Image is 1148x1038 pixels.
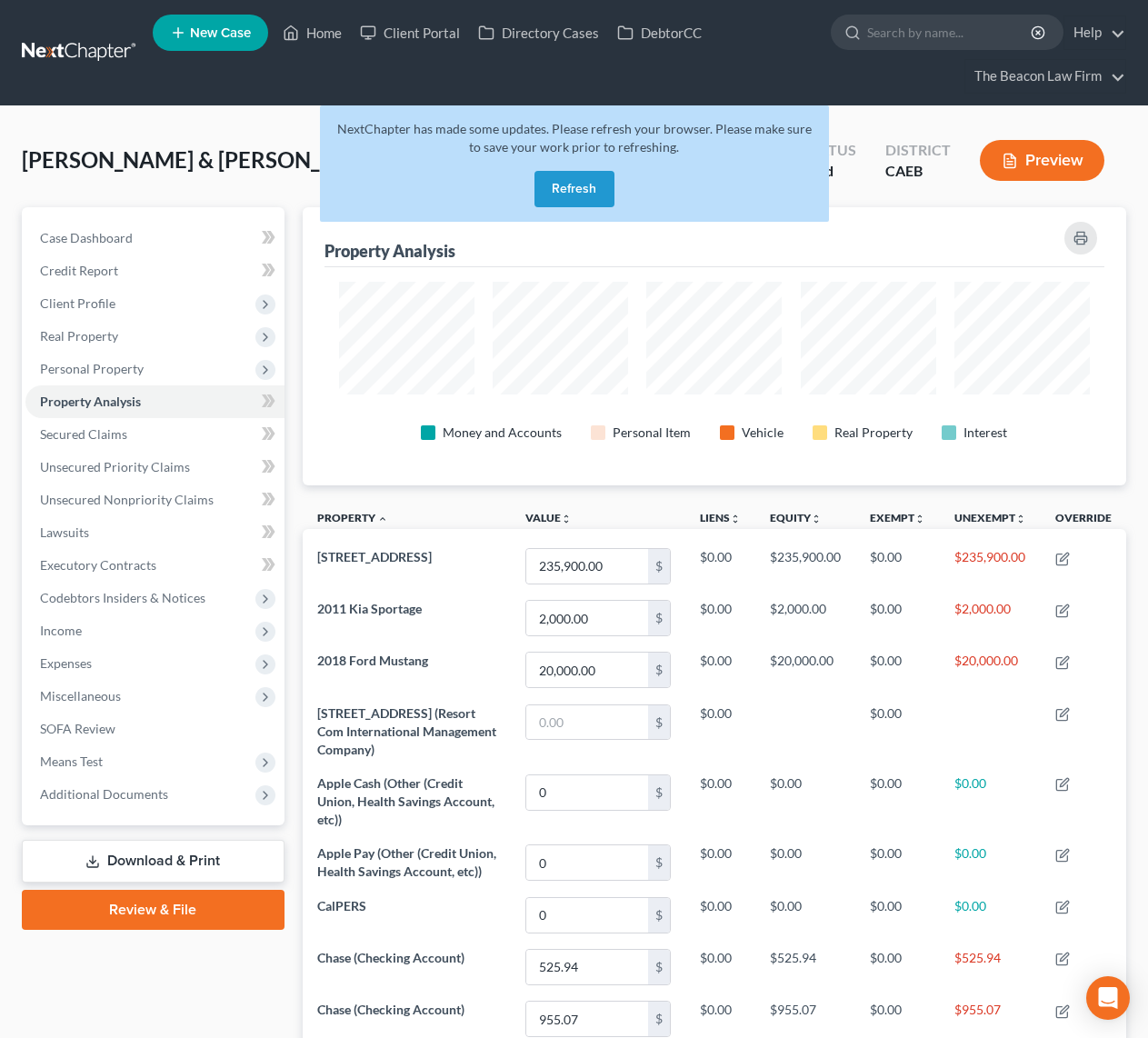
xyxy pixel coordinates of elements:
[40,623,82,638] span: Income
[685,941,755,993] td: $0.00
[190,26,251,40] span: New Case
[855,540,940,592] td: $0.00
[25,451,285,484] a: Unsecured Priority Claims
[940,837,1041,889] td: $0.00
[685,696,755,766] td: $0.00
[40,459,190,474] span: Unsecured Priority Claims
[40,557,156,573] span: Executory Contracts
[1064,16,1125,49] a: Help
[25,549,285,582] a: Executory Contracts
[317,775,494,827] span: Apple Cash (Other (Credit Union, Health Savings Account, etc))
[40,786,168,802] span: Additional Documents
[755,889,855,941] td: $0.00
[40,492,214,507] span: Unsecured Nonpriority Claims
[940,941,1041,993] td: $525.94
[526,601,648,635] input: 0.00
[317,549,432,564] span: [STREET_ADDRESS]
[25,484,285,516] a: Unsecured Nonpriority Claims
[940,593,1041,644] td: $2,000.00
[443,424,562,442] div: Money and Accounts
[317,511,388,524] a: Property expand_less
[648,845,670,880] div: $
[1086,976,1130,1020] div: Open Intercom Messenger
[469,16,608,49] a: Directory Cases
[855,837,940,889] td: $0.00
[685,644,755,696] td: $0.00
[274,16,351,49] a: Home
[730,514,741,524] i: unfold_more
[648,549,670,584] div: $
[317,950,464,965] span: Chase (Checking Account)
[855,696,940,766] td: $0.00
[526,845,648,880] input: 0.00
[648,898,670,933] div: $
[22,146,390,173] span: [PERSON_NAME] & [PERSON_NAME]
[855,644,940,696] td: $0.00
[648,950,670,984] div: $
[324,240,455,262] div: Property Analysis
[25,385,285,418] a: Property Analysis
[834,424,913,442] div: Real Property
[40,754,103,769] span: Means Test
[40,426,127,442] span: Secured Claims
[954,511,1026,524] a: Unexemptunfold_more
[526,775,648,810] input: 0.00
[755,540,855,592] td: $235,900.00
[855,941,940,993] td: $0.00
[755,644,855,696] td: $20,000.00
[317,705,496,757] span: [STREET_ADDRESS] (Resort Com International Management Company)
[351,16,469,49] a: Client Portal
[685,837,755,889] td: $0.00
[755,837,855,889] td: $0.00
[526,898,648,933] input: 0.00
[40,361,144,376] span: Personal Property
[561,514,572,524] i: unfold_more
[317,1002,464,1017] span: Chase (Checking Account)
[940,644,1041,696] td: $20,000.00
[317,653,428,668] span: 2018 Ford Mustang
[22,840,285,883] a: Download & Print
[770,511,822,524] a: Equityunfold_more
[648,705,670,740] div: $
[40,524,89,540] span: Lawsuits
[337,121,812,155] span: NextChapter has made some updates. Please refresh your browser. Please make sure to save your wor...
[40,688,121,704] span: Miscellaneous
[914,514,925,524] i: unfold_more
[755,941,855,993] td: $525.94
[755,766,855,836] td: $0.00
[648,601,670,635] div: $
[40,263,118,278] span: Credit Report
[40,721,115,736] span: SOFA Review
[526,1002,648,1036] input: 0.00
[685,889,755,941] td: $0.00
[25,222,285,255] a: Case Dashboard
[317,898,366,913] span: CalPERS
[940,540,1041,592] td: $235,900.00
[534,171,614,207] button: Refresh
[648,775,670,810] div: $
[700,511,741,524] a: Liensunfold_more
[1041,500,1126,541] th: Override
[963,424,1007,442] div: Interest
[25,516,285,549] a: Lawsuits
[526,950,648,984] input: 0.00
[885,161,951,182] div: CAEB
[526,549,648,584] input: 0.00
[803,140,856,161] div: Status
[648,1002,670,1036] div: $
[25,255,285,287] a: Credit Report
[870,511,925,524] a: Exemptunfold_more
[317,601,422,616] span: 2011 Kia Sportage
[40,295,115,311] span: Client Profile
[980,140,1104,181] button: Preview
[40,230,133,245] span: Case Dashboard
[40,328,118,344] span: Real Property
[940,766,1041,836] td: $0.00
[525,511,572,524] a: Valueunfold_more
[855,766,940,836] td: $0.00
[940,889,1041,941] td: $0.00
[867,15,1033,49] input: Search by name...
[648,653,670,687] div: $
[685,766,755,836] td: $0.00
[803,161,856,182] div: Lead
